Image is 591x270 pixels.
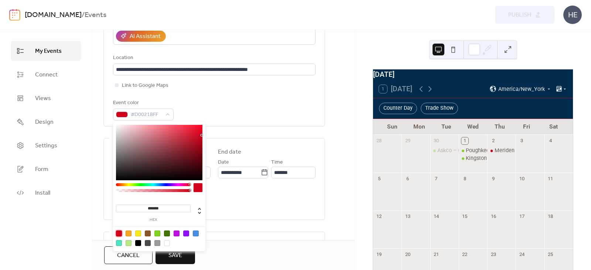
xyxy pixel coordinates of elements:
[183,230,189,236] div: #9013FE
[461,137,468,144] div: 1
[547,251,554,257] div: 25
[164,240,170,246] div: #FFFFFF
[376,137,382,144] div: 28
[461,213,468,220] div: 15
[540,119,567,135] div: Sat
[35,47,62,56] span: My Events
[126,240,131,246] div: #B8E986
[376,251,382,257] div: 19
[154,230,160,236] div: #7ED321
[131,110,162,119] span: #D0021BFF
[519,251,525,257] div: 24
[519,175,525,182] div: 10
[271,158,283,167] span: Time
[82,8,85,22] b: /
[117,251,140,260] span: Cancel
[519,137,525,144] div: 3
[433,137,440,144] div: 30
[218,158,229,167] span: Date
[459,147,487,154] div: Poughkeepsie Leviton Counter Day
[513,119,540,135] div: Fri
[376,175,382,182] div: 5
[404,175,411,182] div: 6
[547,175,554,182] div: 11
[218,148,241,157] div: End date
[547,213,554,220] div: 18
[116,230,122,236] div: #D0021B
[498,86,545,92] span: America/New_York
[11,65,81,85] a: Connect
[35,189,50,198] span: Install
[154,240,160,246] div: #9B9B9B
[35,165,48,174] span: Form
[421,103,458,114] div: Trade Show
[130,32,161,41] div: AI Assistant
[174,230,180,236] div: #BD10E0
[156,246,195,264] button: Save
[490,213,496,220] div: 16
[126,230,131,236] div: #F5A623
[373,69,573,80] div: [DATE]
[466,155,537,162] div: Kingston Leviton Counter Day
[490,137,496,144] div: 2
[11,41,81,61] a: My Events
[404,213,411,220] div: 13
[135,240,141,246] div: #000000
[461,175,468,182] div: 8
[116,240,122,246] div: #50E3C2
[406,119,433,135] div: Mon
[35,94,51,103] span: Views
[460,119,486,135] div: Wed
[433,213,440,220] div: 14
[495,147,576,154] div: Meriden BBQ & Vendor Showcase
[135,230,141,236] div: #F8E71C
[116,218,191,222] label: hex
[164,230,170,236] div: #417505
[430,147,459,154] div: Askco – Glens Falls Leviton Counter Day
[379,103,417,114] div: Counter Day
[433,251,440,257] div: 21
[433,119,460,135] div: Tue
[116,31,166,42] button: AI Assistant
[168,251,182,260] span: Save
[193,230,199,236] div: #4A90E2
[376,213,382,220] div: 12
[563,6,582,24] div: HE
[11,88,81,108] a: Views
[404,251,411,257] div: 20
[113,54,314,62] div: Location
[490,251,496,257] div: 23
[25,8,82,22] a: [DOMAIN_NAME]
[461,251,468,257] div: 22
[145,240,151,246] div: #4A4A4A
[547,137,554,144] div: 4
[11,112,81,132] a: Design
[466,147,549,154] div: Poughkeepsie Leviton Counter Day
[379,119,406,135] div: Sun
[519,213,525,220] div: 17
[35,141,57,150] span: Settings
[437,147,567,154] div: Askco – Glens Falls [GEOGRAPHIC_DATA] Counter Day
[11,136,81,155] a: Settings
[85,8,106,22] b: Events
[433,175,440,182] div: 7
[487,147,516,154] div: Meriden BBQ & Vendor Showcase
[113,99,172,107] div: Event color
[490,175,496,182] div: 9
[486,119,513,135] div: Thu
[459,155,487,162] div: Kingston Leviton Counter Day
[9,9,20,21] img: logo
[11,159,81,179] a: Form
[104,246,153,264] button: Cancel
[11,183,81,203] a: Install
[145,230,151,236] div: #8B572A
[404,137,411,144] div: 29
[35,71,58,79] span: Connect
[35,118,54,127] span: Design
[122,81,168,90] span: Link to Google Maps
